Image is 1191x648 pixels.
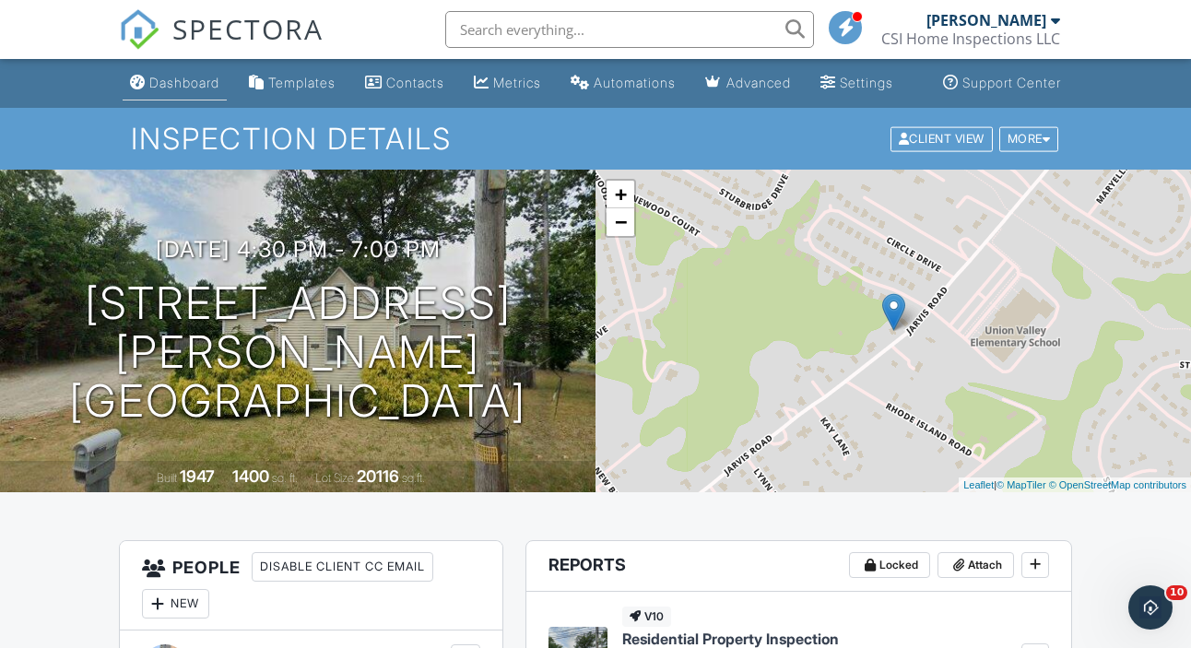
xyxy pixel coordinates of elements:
[315,471,354,485] span: Lot Size
[1128,585,1173,630] iframe: Intercom live chat
[268,75,336,90] div: Templates
[119,25,324,64] a: SPECTORA
[959,477,1191,493] div: |
[142,589,209,619] div: New
[889,131,997,145] a: Client View
[252,552,433,582] div: Disable Client CC Email
[698,66,798,100] a: Advanced
[29,279,566,425] h1: [STREET_ADDRESS][PERSON_NAME] [GEOGRAPHIC_DATA]
[962,75,1061,90] div: Support Center
[232,466,269,486] div: 1400
[466,66,548,100] a: Metrics
[999,126,1059,151] div: More
[607,181,634,208] a: Zoom in
[813,66,901,100] a: Settings
[172,9,324,48] span: SPECTORA
[493,75,541,90] div: Metrics
[726,75,791,90] div: Advanced
[120,541,502,630] h3: People
[881,29,1060,48] div: CSI Home Inspections LLC
[149,75,219,90] div: Dashboard
[180,466,215,486] div: 1947
[1166,585,1187,600] span: 10
[119,9,159,50] img: The Best Home Inspection Software - Spectora
[272,471,298,485] span: sq. ft.
[926,11,1046,29] div: [PERSON_NAME]
[996,479,1046,490] a: © MapTiler
[357,466,399,486] div: 20116
[242,66,343,100] a: Templates
[563,66,683,100] a: Automations (Basic)
[131,123,1060,155] h1: Inspection Details
[386,75,444,90] div: Contacts
[156,237,441,262] h3: [DATE] 4:30 pm - 7:00 pm
[936,66,1068,100] a: Support Center
[840,75,893,90] div: Settings
[157,471,177,485] span: Built
[607,208,634,236] a: Zoom out
[123,66,227,100] a: Dashboard
[594,75,676,90] div: Automations
[358,66,452,100] a: Contacts
[1049,479,1186,490] a: © OpenStreetMap contributors
[890,126,993,151] div: Client View
[963,479,994,490] a: Leaflet
[445,11,814,48] input: Search everything...
[402,471,425,485] span: sq.ft.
